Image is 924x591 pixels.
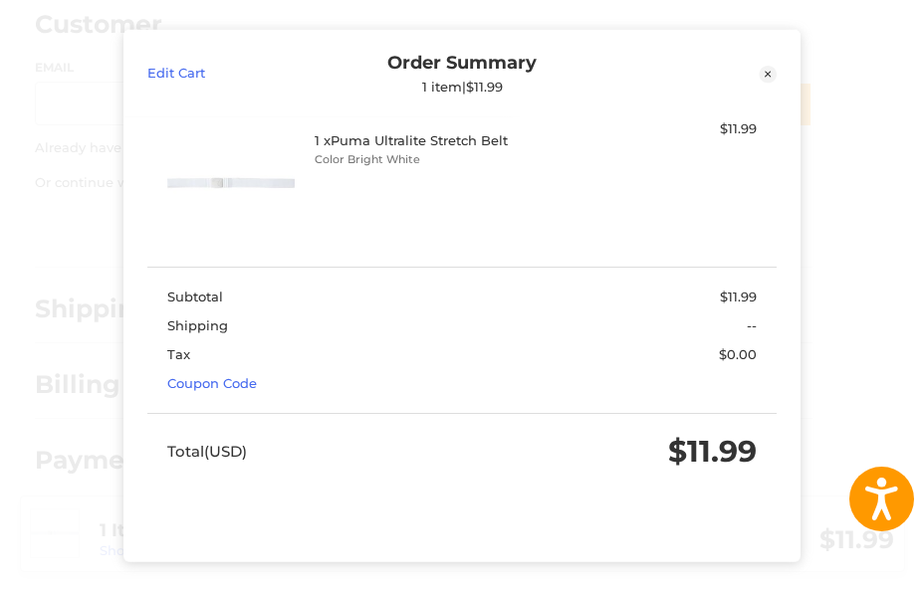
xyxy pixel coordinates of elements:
[305,52,619,96] div: Order Summary
[167,346,190,362] span: Tax
[720,288,757,303] span: $11.99
[609,119,757,139] div: $11.99
[315,132,604,148] h4: 1 x Puma Ultralite Stretch Belt
[167,317,228,333] span: Shipping
[167,441,247,460] span: Total (USD)
[315,150,604,167] li: Color Bright White
[167,288,223,303] span: Subtotal
[147,52,305,96] a: Edit Cart
[305,79,619,95] div: 1 item | $11.99
[167,375,257,391] a: Coupon Code
[760,537,924,591] iframe: Google Customer Reviews
[668,433,757,470] span: $11.99
[747,317,757,333] span: --
[719,346,757,362] span: $0.00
